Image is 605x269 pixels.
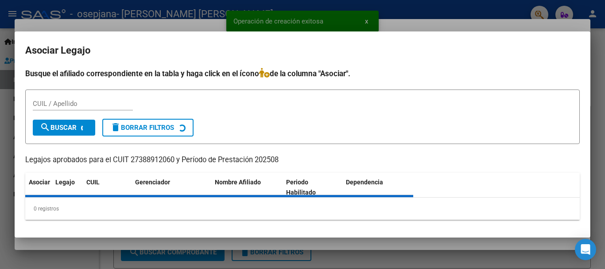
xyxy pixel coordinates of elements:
datatable-header-cell: Dependencia [342,173,414,202]
span: Nombre Afiliado [215,179,261,186]
span: Legajo [55,179,75,186]
datatable-header-cell: Periodo Habilitado [283,173,342,202]
span: Borrar Filtros [110,124,174,132]
mat-icon: search [40,122,50,133]
span: Dependencia [346,179,383,186]
span: Asociar [29,179,50,186]
mat-icon: delete [110,122,121,133]
datatable-header-cell: Asociar [25,173,52,202]
span: CUIL [86,179,100,186]
h4: Busque el afiliado correspondiente en la tabla y haga click en el ícono de la columna "Asociar". [25,68,580,79]
span: Buscar [40,124,77,132]
div: 0 registros [25,198,580,220]
datatable-header-cell: Nombre Afiliado [211,173,283,202]
span: Periodo Habilitado [286,179,316,196]
datatable-header-cell: CUIL [83,173,132,202]
datatable-header-cell: Gerenciador [132,173,211,202]
p: Legajos aprobados para el CUIT 27388912060 y Período de Prestación 202508 [25,155,580,166]
button: Buscar [33,120,95,136]
datatable-header-cell: Legajo [52,173,83,202]
div: Open Intercom Messenger [575,239,596,260]
h2: Asociar Legajo [25,42,580,59]
button: Borrar Filtros [102,119,194,136]
span: Gerenciador [135,179,170,186]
